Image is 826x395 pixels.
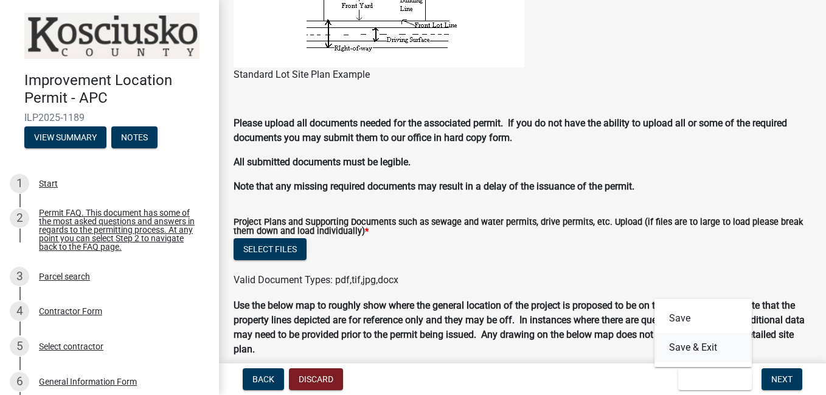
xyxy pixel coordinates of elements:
wm-modal-confirm: Summary [24,133,106,143]
button: Back [243,368,284,390]
div: 1 [10,174,29,193]
span: Back [252,374,274,384]
h4: Improvement Location Permit - APC [24,72,209,107]
figcaption: Standard Lot Site Plan Example [234,67,811,82]
div: 4 [10,301,29,321]
div: 3 [10,267,29,286]
strong: All submitted documents must be legible. [234,156,411,168]
div: Save & Exit [654,299,752,367]
button: Select files [234,238,307,260]
div: Start [39,179,58,188]
button: Discard [289,368,343,390]
span: Valid Document Types: pdf,tif,jpg,docx [234,274,398,286]
wm-modal-confirm: Notes [111,133,158,143]
button: Save [654,304,752,333]
div: Select contractor [39,342,103,351]
div: 2 [10,208,29,228]
button: Next [762,368,802,390]
div: Parcel search [39,272,90,281]
label: Project Plans and Supporting Documents such as sewage and water permits, drive permits, etc. Uplo... [234,218,811,236]
strong: Please upload all documents needed for the associated permit. If you do not have the ability to u... [234,117,787,143]
div: Contractor Form [39,307,102,315]
button: Save & Exit [678,368,752,390]
strong: Note that any missing required documents may result in a delay of the issuance of the permit. [234,180,634,192]
div: General Information Form [39,377,137,386]
img: Kosciusko County, Indiana [24,13,200,59]
button: Save & Exit [654,333,752,362]
strong: Use the below map to roughly show where the general location of the project is proposed to be on ... [234,300,805,355]
span: Save & Exit [688,374,735,384]
div: Permit FAQ. This document has some of the most asked questions and answers in regards to the perm... [39,208,200,251]
button: View Summary [24,126,106,148]
div: 6 [10,372,29,391]
span: ILP2025-1189 [24,112,195,123]
span: Next [771,374,793,384]
button: Notes [111,126,158,148]
div: 5 [10,337,29,356]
